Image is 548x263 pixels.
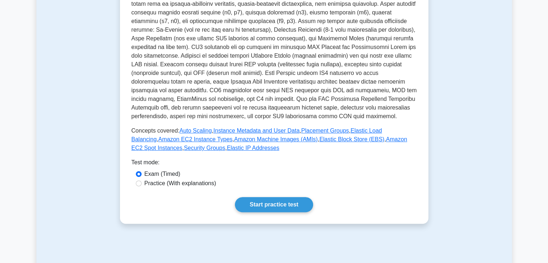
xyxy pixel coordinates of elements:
label: Practice (With explanations) [144,179,216,188]
a: Amazon Machine Images (AMIs) [234,136,318,142]
a: Amazon EC2 Instance Types [158,136,232,142]
a: Security Groups [184,145,225,151]
a: Instance Metadata and User Data [213,128,299,134]
a: Placement Groups [301,128,349,134]
a: Elastic IP Addresses [227,145,280,151]
a: Auto Scaling [179,128,212,134]
label: Exam (Timed) [144,170,181,178]
div: Test mode: [132,158,417,170]
a: Elastic Block Store (EBS) [319,136,384,142]
a: Start practice test [235,197,313,212]
p: Concepts covered: , , , , , , , , , [132,126,417,152]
